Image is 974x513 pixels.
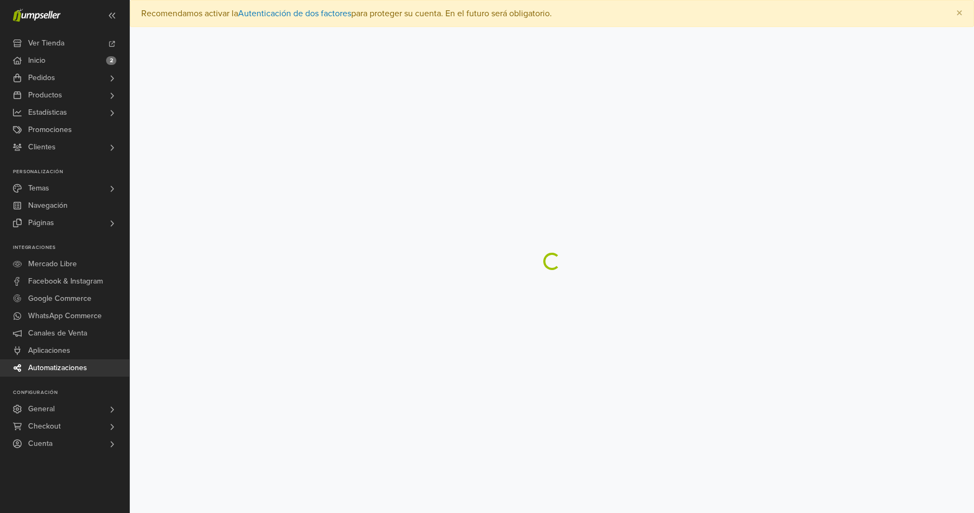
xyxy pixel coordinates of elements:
[28,69,55,87] span: Pedidos
[28,121,72,139] span: Promociones
[28,342,70,359] span: Aplicaciones
[13,390,129,396] p: Configuración
[945,1,973,27] button: Close
[28,214,54,232] span: Páginas
[28,273,103,290] span: Facebook & Instagram
[28,104,67,121] span: Estadísticas
[28,197,68,214] span: Navegación
[28,400,55,418] span: General
[28,435,52,452] span: Cuenta
[28,418,61,435] span: Checkout
[28,325,87,342] span: Canales de Venta
[28,359,87,377] span: Automatizaciones
[28,255,77,273] span: Mercado Libre
[28,290,91,307] span: Google Commerce
[13,245,129,251] p: Integraciones
[28,87,62,104] span: Productos
[238,8,351,19] a: Autenticación de dos factores
[28,180,49,197] span: Temas
[28,52,45,69] span: Inicio
[28,35,64,52] span: Ver Tienda
[28,307,102,325] span: WhatsApp Commerce
[106,56,116,65] span: 2
[13,169,129,175] p: Personalización
[956,5,963,21] span: ×
[28,139,56,156] span: Clientes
